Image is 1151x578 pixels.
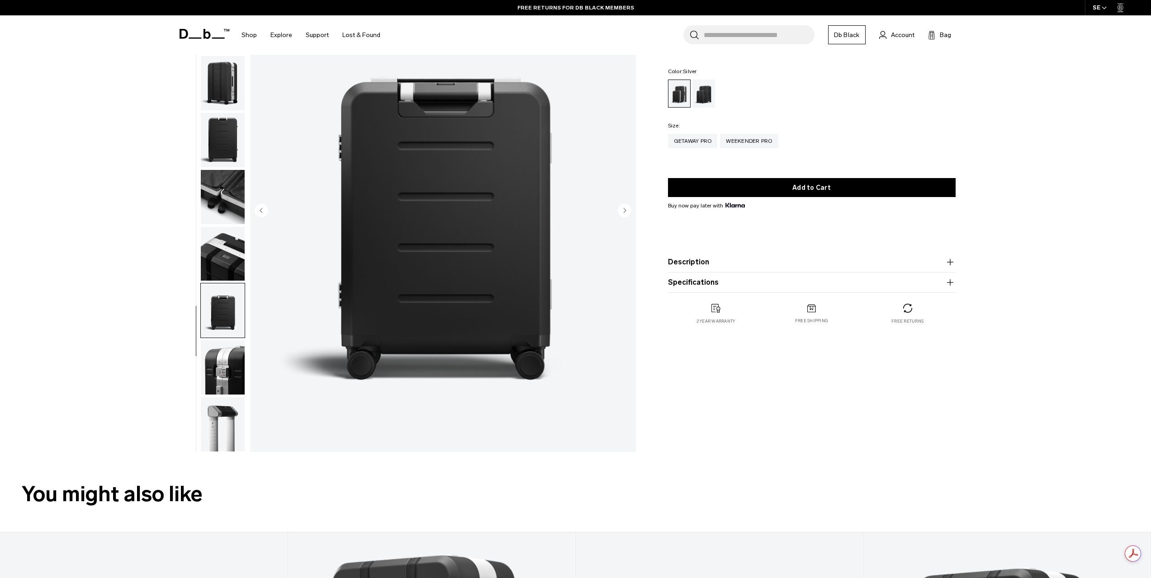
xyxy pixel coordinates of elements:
a: Black out [692,80,715,108]
button: Getaway Pro Luggage Bundle Silver [200,113,245,168]
p: Free shipping [795,318,828,324]
p: 2 year warranty [696,318,735,324]
nav: Main Navigation [235,15,387,55]
button: Description [668,257,956,268]
img: Getaway Pro Luggage Bundle Silver [201,340,245,395]
a: Shop [242,19,257,51]
a: Db Black [828,25,866,44]
a: Support [306,19,329,51]
button: Getaway Pro Luggage Bundle Silver [200,397,245,452]
span: Silver [683,68,697,75]
button: Previous slide [255,203,268,219]
img: Getaway Pro Luggage Bundle Silver [201,283,245,338]
a: Account [879,29,914,40]
img: Getaway Pro Luggage Bundle Silver [201,397,245,451]
p: Free returns [891,318,924,324]
button: Getaway Pro Luggage Bundle Silver [200,340,245,395]
button: Getaway Pro Luggage Bundle Silver [200,169,245,225]
button: Specifications [668,277,956,288]
button: Getaway Pro Luggage Bundle Silver [200,226,245,282]
legend: Color: [668,69,697,74]
legend: Size: [668,123,680,128]
img: Getaway Pro Luggage Bundle Silver [201,170,245,224]
button: Getaway Pro Luggage Bundle Silver [200,283,245,338]
a: FREE RETURNS FOR DB BLACK MEMBERS [517,4,634,12]
img: Getaway Pro Luggage Bundle Silver [201,227,245,281]
span: Buy now pay later with [668,202,745,210]
span: Account [891,30,914,40]
button: Getaway Pro Luggage Bundle Silver [200,56,245,111]
button: Bag [928,29,951,40]
img: {"height" => 20, "alt" => "Klarna"} [725,203,745,207]
button: Add to Cart [668,178,956,197]
a: Explore [270,19,292,51]
button: Next slide [618,203,631,219]
img: Getaway Pro Luggage Bundle Silver [201,113,245,167]
a: Lost & Found [342,19,380,51]
a: Weekender Pro [720,134,778,148]
a: Getaway Pro [668,134,718,148]
h2: You might also like [22,478,1129,510]
img: Getaway Pro Luggage Bundle Silver [201,56,245,110]
a: Silver [668,80,691,108]
span: Bag [940,30,951,40]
